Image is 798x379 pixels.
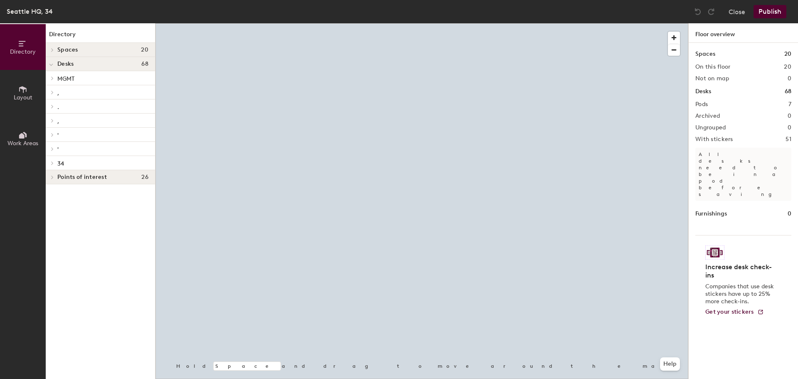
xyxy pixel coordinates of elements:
h2: Not on map [695,75,729,82]
h2: Pods [695,101,708,108]
div: Seattle HQ, 34 [7,6,53,17]
p: All desks need to be in a pod before saving [695,148,791,201]
span: Layout [14,94,32,101]
span: , [57,118,59,125]
img: Undo [694,7,702,16]
h1: Desks [695,87,711,96]
span: , [57,89,59,97]
h4: Increase desk check-ins [705,263,776,280]
h2: 0 [788,124,791,131]
p: Companies that use desk stickers have up to 25% more check-ins. [705,283,776,305]
span: 20 [141,47,148,53]
img: Redo [707,7,715,16]
span: 68 [141,61,148,67]
h1: 0 [788,209,791,218]
span: Get your stickers [705,308,754,315]
span: ' [57,146,59,153]
h2: Archived [695,113,720,119]
h2: 20 [784,64,791,70]
a: Get your stickers [705,309,764,316]
span: Spaces [57,47,78,53]
h2: With stickers [695,136,733,143]
h1: Furnishings [695,209,727,218]
h2: 0 [788,75,791,82]
span: Desks [57,61,74,67]
h1: Floor overview [689,23,798,43]
span: . [57,104,59,111]
h1: 20 [784,50,791,59]
h2: 7 [788,101,791,108]
span: Work Areas [7,140,38,147]
h2: 51 [786,136,791,143]
button: Close [729,5,745,18]
h1: Spaces [695,50,715,59]
span: 34 [57,160,64,167]
span: ' [57,132,59,139]
button: Help [660,357,680,371]
h2: Ungrouped [695,124,726,131]
span: 26 [141,174,148,181]
h2: On this floor [695,64,731,70]
span: MGMT [57,75,74,82]
h1: Directory [46,30,155,43]
button: Publish [754,5,786,18]
img: Sticker logo [705,245,724,260]
span: Points of interest [57,174,107,181]
h2: 0 [788,113,791,119]
span: Directory [10,48,36,55]
h1: 68 [785,87,791,96]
